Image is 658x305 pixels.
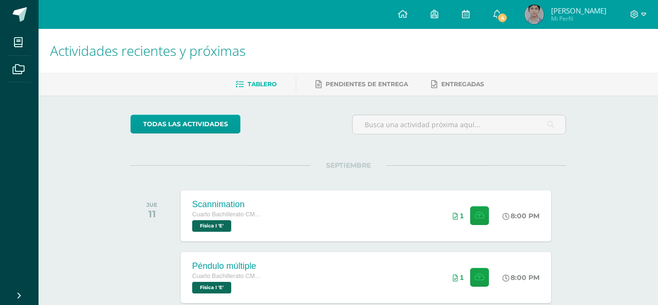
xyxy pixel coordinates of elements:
div: 8:00 PM [502,212,540,220]
div: JUE [146,201,158,208]
span: 1 [460,274,464,281]
input: Busca una actividad próxima aquí... [353,115,566,134]
span: Física I 'E' [192,220,231,232]
a: Tablero [236,77,276,92]
span: SEPTIEMBRE [311,161,386,170]
span: Física I 'E' [192,282,231,293]
span: Pendientes de entrega [326,80,408,88]
img: 9618cffe71e3f8ef666894c1faa982ac.png [525,5,544,24]
a: Entregadas [431,77,484,92]
a: todas las Actividades [131,115,240,133]
div: Scannimation [192,199,264,210]
div: Archivos entregados [453,274,464,281]
a: Pendientes de entrega [316,77,408,92]
span: Tablero [248,80,276,88]
div: Archivos entregados [453,212,464,220]
span: Cuarto Bachillerato CMP Bachillerato en CCLL con Orientación en Computación [192,211,264,218]
span: [PERSON_NAME] [551,6,606,15]
span: Actividades recientes y próximas [50,41,246,60]
span: 1 [460,212,464,220]
span: Entregadas [441,80,484,88]
div: 8:00 PM [502,273,540,282]
div: Péndulo múltiple [192,261,264,271]
span: Cuarto Bachillerato CMP Bachillerato en CCLL con Orientación en Computación [192,273,264,279]
span: Mi Perfil [551,14,606,23]
span: 4 [497,13,508,23]
div: 11 [146,208,158,220]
